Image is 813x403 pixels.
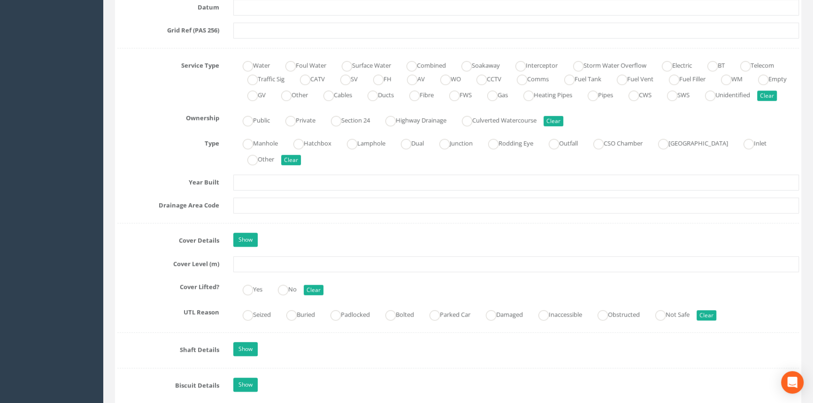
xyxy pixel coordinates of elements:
label: Cover Lifted? [110,279,226,291]
label: AV [398,71,425,85]
label: Obstructed [588,307,640,320]
label: Telecom [731,58,774,71]
a: Show [233,342,258,356]
label: Pipes [578,87,613,101]
label: Fuel Tank [555,71,601,85]
label: Foul Water [276,58,326,71]
label: Water [233,58,270,71]
label: Parked Car [420,307,470,320]
label: Ducts [358,87,394,101]
label: Traffic Sig [238,71,284,85]
label: Dual [391,136,424,149]
a: Show [233,378,258,392]
label: Grid Ref (PAS 256) [110,23,226,35]
label: Gas [478,87,508,101]
label: Fuel Filler [660,71,706,85]
label: Public [233,113,270,126]
label: Inlet [734,136,767,149]
label: CSO Chamber [584,136,643,149]
label: No [268,281,297,295]
label: Section 24 [322,113,370,126]
label: Inaccessible [529,307,582,320]
label: Ownership [110,110,226,122]
label: Not Safe [646,307,690,320]
label: Outfall [539,136,578,149]
label: Padlocked [321,307,370,320]
label: Fibre [400,87,434,101]
label: Type [110,136,226,148]
label: Electric [652,58,692,71]
label: Buried [277,307,315,320]
label: WM [712,71,743,85]
button: Clear [544,116,563,126]
label: CCTV [467,71,501,85]
label: Cover Level (m) [110,256,226,268]
button: Clear [304,285,323,295]
label: Seized [233,307,271,320]
label: WO [431,71,461,85]
label: Bolted [376,307,414,320]
label: Surface Water [332,58,391,71]
label: Combined [397,58,446,71]
label: [GEOGRAPHIC_DATA] [649,136,728,149]
label: Year Built [110,175,226,187]
label: Storm Water Overflow [564,58,646,71]
label: Damaged [476,307,523,320]
label: Service Type [110,58,226,70]
label: Highway Drainage [376,113,446,126]
label: SV [331,71,358,85]
label: SWS [658,87,690,101]
button: Clear [281,155,301,165]
label: Shaft Details [110,342,226,354]
button: Clear [757,91,777,101]
label: Drainage Area Code [110,198,226,210]
label: Lamphole [337,136,385,149]
label: Empty [749,71,787,85]
label: Manhole [233,136,278,149]
label: CATV [291,71,325,85]
label: Other [238,152,274,165]
label: GV [238,87,266,101]
div: Open Intercom Messenger [781,371,804,394]
label: Fuel Vent [607,71,653,85]
label: Yes [233,281,262,295]
label: Soakaway [452,58,500,71]
label: Comms [507,71,549,85]
button: Clear [697,310,716,320]
label: BT [698,58,725,71]
label: Hatchbox [284,136,331,149]
label: Private [276,113,315,126]
label: UTL Reason [110,304,226,317]
label: CWS [619,87,652,101]
label: FWS [440,87,472,101]
label: Culverted Watercourse [453,113,537,126]
label: Other [272,87,308,101]
label: Biscuit Details [110,378,226,390]
label: Cover Details [110,233,226,245]
a: Show [233,233,258,247]
label: Interceptor [506,58,558,71]
label: Junction [430,136,473,149]
label: FH [364,71,391,85]
label: Rodding Eye [479,136,533,149]
label: Unidentified [696,87,750,101]
label: Heating Pipes [514,87,572,101]
label: Cables [314,87,352,101]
